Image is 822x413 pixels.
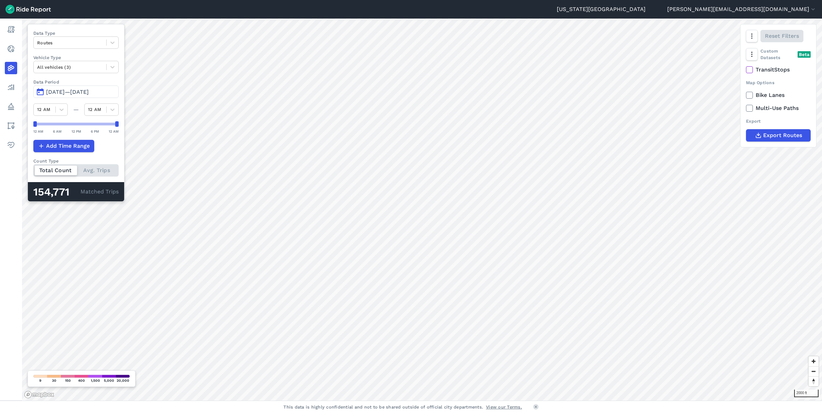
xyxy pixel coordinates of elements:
[72,128,81,134] div: 12 PM
[809,366,819,376] button: Zoom out
[33,158,119,164] div: Count Type
[46,142,90,150] span: Add Time Range
[5,23,17,36] a: Report
[557,5,646,13] a: [US_STATE][GEOGRAPHIC_DATA]
[794,390,819,397] div: 2000 ft
[68,105,84,114] div: —
[486,404,522,410] a: View our Terms.
[746,104,811,112] label: Multi-Use Paths
[5,120,17,132] a: Areas
[24,391,54,399] a: Mapbox logo
[53,128,62,134] div: 6 AM
[33,79,119,85] label: Data Period
[746,66,811,74] label: TransitStops
[667,5,816,13] button: [PERSON_NAME][EMAIL_ADDRESS][DOMAIN_NAME]
[746,79,811,86] div: Map Options
[746,48,811,61] div: Custom Datasets
[5,81,17,93] a: Analyze
[5,62,17,74] a: Heatmaps
[33,140,94,152] button: Add Time Range
[33,128,43,134] div: 12 AM
[746,129,811,142] button: Export Routes
[760,30,803,42] button: Reset Filters
[5,43,17,55] a: Realtime
[33,54,119,61] label: Vehicle Type
[809,376,819,386] button: Reset bearing to north
[109,128,119,134] div: 12 AM
[746,91,811,99] label: Bike Lanes
[22,19,822,401] canvas: Map
[5,139,17,151] a: Health
[33,30,119,36] label: Data Type
[33,188,80,197] div: 154,771
[765,32,799,40] span: Reset Filters
[6,5,51,14] img: Ride Report
[746,118,811,124] div: Export
[46,89,89,95] span: [DATE]—[DATE]
[28,182,124,201] div: Matched Trips
[33,86,119,98] button: [DATE]—[DATE]
[5,100,17,113] a: Policy
[91,128,99,134] div: 6 PM
[763,131,802,139] span: Export Routes
[798,51,811,58] div: Beta
[809,356,819,366] button: Zoom in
